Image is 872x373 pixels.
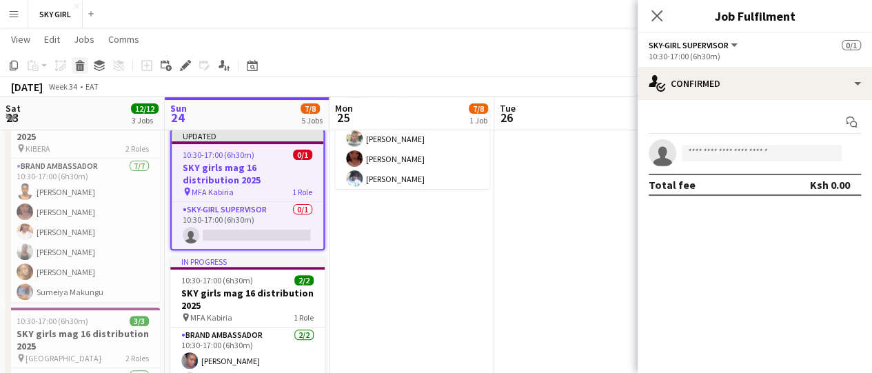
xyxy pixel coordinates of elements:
[469,103,488,114] span: 7/8
[172,130,323,141] div: Updated
[39,30,65,48] a: Edit
[6,98,160,302] app-job-card: 10:30-17:00 (6h30m)8/8SKY girls mag 16 distribution 2025 KIBERA2 RolesBrand Ambassador7/710:30-17...
[26,143,50,154] span: KIBERA
[26,353,101,363] span: [GEOGRAPHIC_DATA]
[3,110,21,125] span: 23
[168,110,187,125] span: 24
[649,51,861,61] div: 10:30-17:00 (6h30m)
[131,103,159,114] span: 12/12
[172,161,323,186] h3: SKY girls mag 16 distribution 2025
[649,40,740,50] button: SKY-GIRL SUPERVISOR
[810,178,850,192] div: Ksh 0.00
[190,312,232,323] span: MFA Kabiria
[17,316,88,326] span: 10:30-17:00 (6h30m)
[649,178,696,192] div: Total fee
[132,115,158,125] div: 3 Jobs
[638,67,872,100] div: Confirmed
[6,118,160,143] h3: SKY girls mag 16 distribution 2025
[125,353,149,363] span: 2 Roles
[68,30,100,48] a: Jobs
[103,30,145,48] a: Comms
[500,102,516,114] span: Tue
[301,103,320,114] span: 7/8
[333,110,353,125] span: 25
[44,33,60,46] span: Edit
[11,80,43,94] div: [DATE]
[294,312,314,323] span: 1 Role
[293,150,312,160] span: 0/1
[170,287,325,312] h3: SKY girls mag 16 distribution 2025
[170,256,325,267] div: In progress
[181,275,253,285] span: 10:30-17:00 (6h30m)
[6,159,160,325] app-card-role: Brand Ambassador7/710:30-17:00 (6h30m)[PERSON_NAME][PERSON_NAME][PERSON_NAME][PERSON_NAME][PERSON...
[183,150,254,160] span: 10:30-17:00 (6h30m)
[469,115,487,125] div: 1 Job
[28,1,83,28] button: SKY GIRL
[45,81,80,92] span: Week 34
[170,129,325,250] app-job-card: Updated10:30-17:00 (6h30m)0/1SKY girls mag 16 distribution 2025 MFA Kabiria1 RoleSKY-GIRL SUPERVI...
[6,327,160,352] h3: SKY girls mag 16 distribution 2025
[301,115,323,125] div: 5 Jobs
[170,102,187,114] span: Sun
[294,275,314,285] span: 2/2
[11,33,30,46] span: View
[292,187,312,197] span: 1 Role
[335,102,353,114] span: Mon
[125,143,149,154] span: 2 Roles
[108,33,139,46] span: Comms
[842,40,861,50] span: 0/1
[74,33,94,46] span: Jobs
[6,30,36,48] a: View
[130,316,149,326] span: 3/3
[638,7,872,25] h3: Job Fulfilment
[192,187,234,197] span: MFA Kabiria
[172,202,323,249] app-card-role: SKY-GIRL SUPERVISOR0/110:30-17:00 (6h30m)
[6,102,21,114] span: Sat
[649,40,729,50] span: SKY-GIRL SUPERVISOR
[498,110,516,125] span: 26
[85,81,99,92] div: EAT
